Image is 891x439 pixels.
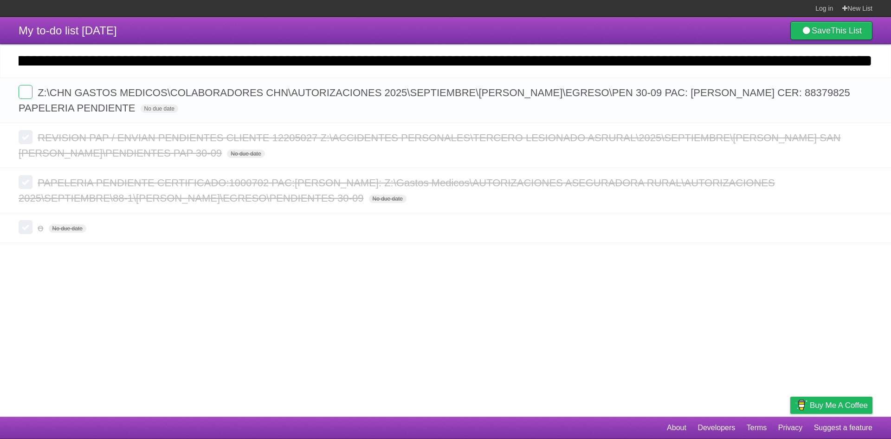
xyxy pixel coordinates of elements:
[19,177,775,204] span: PAPELERIA PENDIENTE CERTIFICADO:1000702 PAC:[PERSON_NAME]: Z:\Gastos Medicos\AUTORIZACIONES ASEGU...
[19,130,32,144] label: Done
[19,175,32,189] label: Done
[49,224,86,233] span: No due date
[227,150,265,158] span: No due date
[38,222,45,234] span: o
[19,24,117,37] span: My to-do list [DATE]
[667,419,686,437] a: About
[369,195,407,203] span: No due date
[790,21,872,40] a: SaveThis List
[790,397,872,414] a: Buy me a coffee
[19,220,32,234] label: Done
[831,26,862,35] b: This List
[747,419,767,437] a: Terms
[810,397,868,413] span: Buy me a coffee
[795,397,807,413] img: Buy me a coffee
[778,419,802,437] a: Privacy
[814,419,872,437] a: Suggest a feature
[141,105,178,113] span: No due date
[19,87,850,114] span: Z:\CHN GASTOS MEDICOS\COLABORADORES CHN\AUTORIZACIONES 2025\SEPTIEMBRE\[PERSON_NAME]\EGRESO\PEN 3...
[19,132,841,159] span: REVISION PAP / ENVIAN PENDIENTES CLIENTE 12205027 Z:\ACCIDENTES PERSONALES\TERCERO LESIONADO ASRU...
[697,419,735,437] a: Developers
[19,85,32,99] label: Done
